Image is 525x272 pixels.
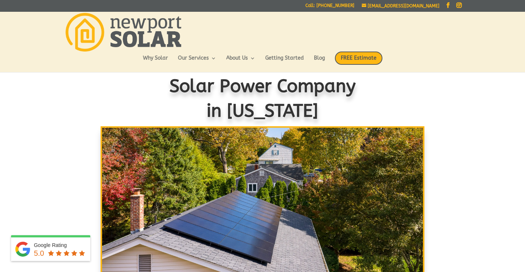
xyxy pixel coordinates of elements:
a: About Us [226,56,255,68]
span: Solar Power Company in [US_STATE] [169,76,356,121]
a: Getting Started [265,56,304,68]
a: Blog [314,56,325,68]
a: Call: [PHONE_NUMBER] [305,3,354,11]
div: Google Rating [34,241,87,249]
span: 5.0 [34,249,44,257]
a: Why Solar [143,56,168,68]
a: [EMAIL_ADDRESS][DOMAIN_NAME] [362,3,440,8]
img: Newport Solar | Solar Energy Optimized. [66,13,181,52]
a: Our Services [178,56,216,68]
a: FREE Estimate [335,52,382,72]
span: FREE Estimate [335,52,382,65]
